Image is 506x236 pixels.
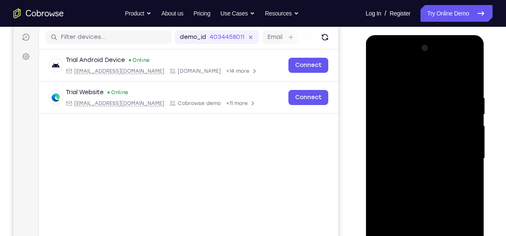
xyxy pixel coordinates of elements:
[390,5,410,22] a: Register
[52,83,90,91] div: Trial Website
[94,86,96,88] div: New devices found.
[61,95,151,101] span: web@example.com
[305,25,318,38] button: Refresh
[161,5,183,22] a: About us
[115,51,137,58] div: Online
[164,62,208,69] span: Cobrowse.io
[52,95,151,101] div: Email
[52,51,112,59] div: Trial Android Device
[47,28,153,36] input: Filter devices...
[254,28,269,36] label: Email
[265,5,299,22] button: Resources
[213,62,236,69] span: +14 more
[156,95,208,101] div: App
[26,44,325,76] div: Open device details
[52,62,151,69] div: Email
[61,62,151,69] span: android@example.com
[420,5,493,22] a: Try Online Demo
[294,28,316,36] label: User ID
[26,76,325,108] div: Open device details
[275,52,315,67] a: Connect
[125,5,151,22] button: Product
[116,54,117,56] div: New devices found.
[221,5,255,22] button: Use Cases
[193,5,210,22] a: Pricing
[213,95,234,101] span: +11 more
[164,95,208,101] span: Cobrowse demo
[384,8,386,18] span: /
[13,8,64,18] a: Go to the home page
[93,84,115,90] div: Online
[166,28,193,36] label: demo_id
[366,5,381,22] a: Log In
[156,62,208,69] div: App
[275,85,315,100] a: Connect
